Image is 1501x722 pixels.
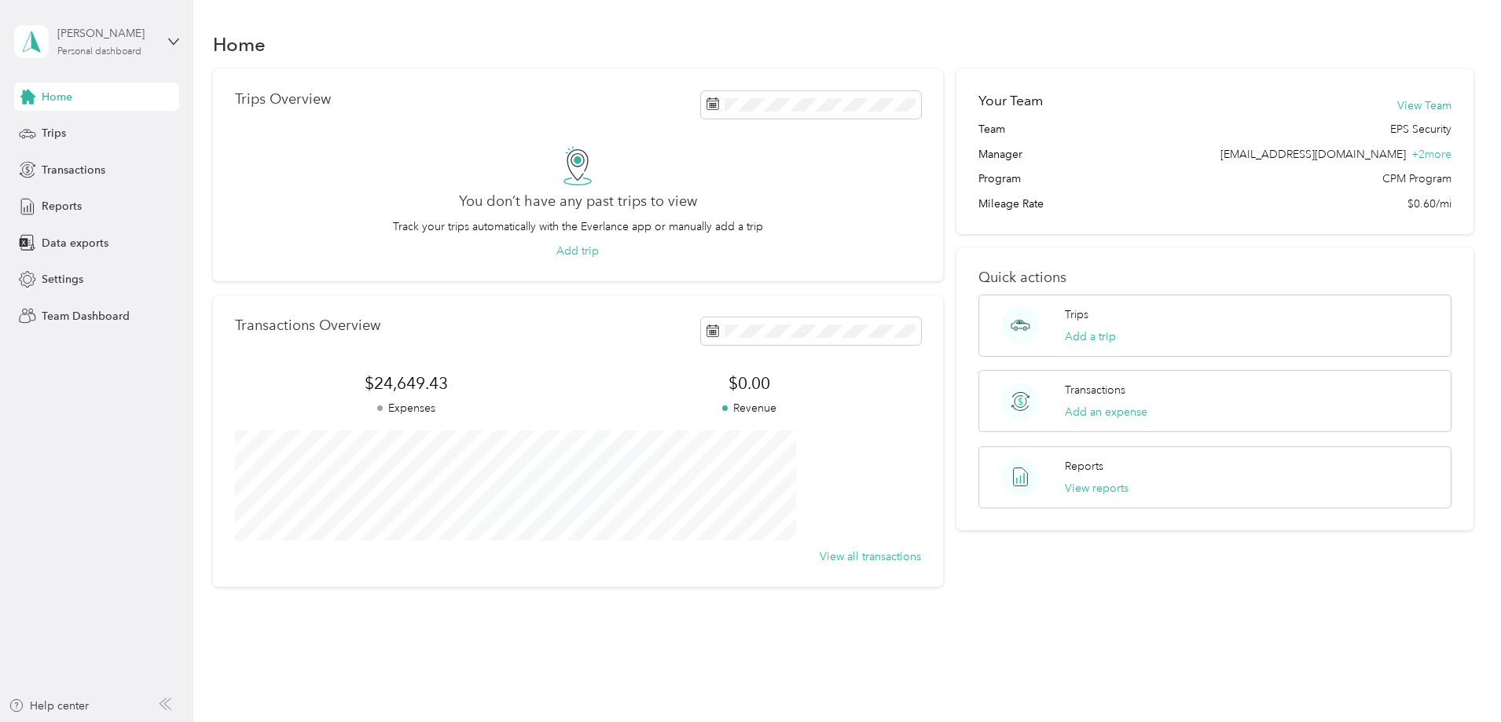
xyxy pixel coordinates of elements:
[459,193,697,210] h2: You don’t have any past trips to view
[42,162,105,178] span: Transactions
[9,698,89,714] button: Help center
[978,170,1021,187] span: Program
[1065,382,1125,398] p: Transactions
[820,548,921,565] button: View all transactions
[1065,328,1116,345] button: Add a trip
[578,372,920,394] span: $0.00
[235,400,578,416] p: Expenses
[1390,121,1451,137] span: EPS Security
[235,91,331,108] p: Trips Overview
[235,317,380,334] p: Transactions Overview
[42,125,66,141] span: Trips
[393,218,763,235] p: Track your trips automatically with the Everlance app or manually add a trip
[1065,458,1103,475] p: Reports
[978,269,1451,286] p: Quick actions
[978,121,1005,137] span: Team
[1413,634,1501,722] iframe: Everlance-gr Chat Button Frame
[213,36,266,53] h1: Home
[57,25,156,42] div: [PERSON_NAME]
[978,91,1043,111] h2: Your Team
[578,400,920,416] p: Revenue
[1397,97,1451,114] button: View Team
[1065,480,1129,497] button: View reports
[235,372,578,394] span: $24,649.43
[1407,196,1451,212] span: $0.60/mi
[42,271,83,288] span: Settings
[1065,306,1088,323] p: Trips
[1382,170,1451,187] span: CPM Program
[978,196,1044,212] span: Mileage Rate
[42,89,72,105] span: Home
[978,146,1022,163] span: Manager
[42,235,108,251] span: Data exports
[1411,148,1451,161] span: + 2 more
[57,47,141,57] div: Personal dashboard
[42,198,82,214] span: Reports
[42,308,130,324] span: Team Dashboard
[1065,404,1147,420] button: Add an expense
[1220,148,1406,161] span: [EMAIL_ADDRESS][DOMAIN_NAME]
[556,243,599,259] button: Add trip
